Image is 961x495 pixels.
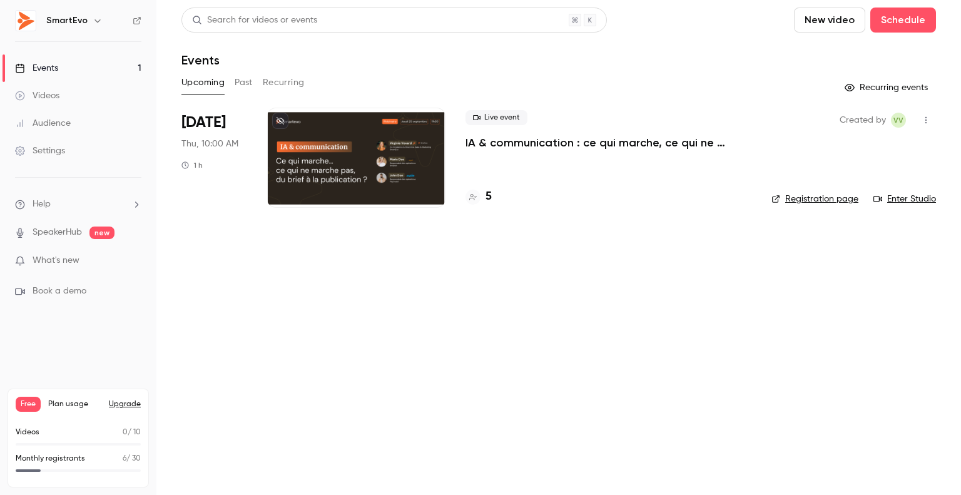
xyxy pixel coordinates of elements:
span: Live event [465,110,527,125]
button: Recurring events [839,78,936,98]
span: Created by [840,113,886,128]
span: [DATE] [181,113,226,133]
span: 6 [123,455,126,462]
div: Audience [15,117,71,130]
a: Registration page [771,193,858,205]
p: Videos [16,427,39,438]
h6: SmartEvo [46,14,88,27]
div: Search for videos or events [192,14,317,27]
p: Monthly registrants [16,453,85,464]
span: Thu, 10:00 AM [181,138,238,150]
a: SpeakerHub [33,226,82,239]
span: new [89,227,114,239]
div: Sep 18 Thu, 10:00 AM (Europe/Paris) [181,108,247,208]
span: Plan usage [48,399,101,409]
span: Book a demo [33,285,86,298]
button: Upgrade [109,399,141,409]
p: / 10 [123,427,141,438]
a: 5 [465,188,492,205]
span: Virginie Vovard [891,113,906,128]
h1: Events [181,53,220,68]
span: 0 [123,429,128,436]
h4: 5 [486,188,492,205]
span: What's new [33,254,79,267]
span: Free [16,397,41,412]
button: Recurring [263,73,305,93]
a: Enter Studio [873,193,936,205]
span: VV [893,113,903,128]
li: help-dropdown-opener [15,198,141,211]
div: Events [15,62,58,74]
button: Upcoming [181,73,225,93]
div: Settings [15,145,65,157]
button: New video [794,8,865,33]
button: Schedule [870,8,936,33]
div: Videos [15,89,59,102]
div: 1 h [181,160,203,170]
span: Help [33,198,51,211]
p: / 30 [123,453,141,464]
img: SmartEvo [16,11,36,31]
button: Past [235,73,253,93]
a: IA & communication : ce qui marche, ce qui ne marche pas, du brief à la publication ? [465,135,751,150]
